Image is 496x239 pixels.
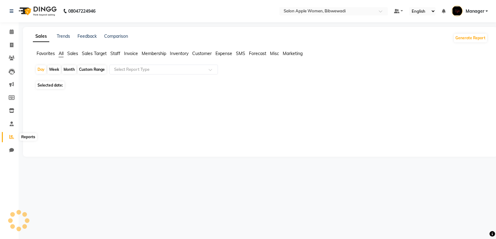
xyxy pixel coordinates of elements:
[124,51,138,56] span: Invoice
[270,51,279,56] span: Misc
[57,33,70,39] a: Trends
[82,51,107,56] span: Sales Target
[104,33,128,39] a: Comparison
[20,133,37,141] div: Reports
[68,2,95,20] b: 08047224946
[170,51,188,56] span: Inventory
[249,51,266,56] span: Forecast
[33,31,49,42] a: Sales
[36,81,64,89] span: Selected date:
[37,51,55,56] span: Favorites
[16,2,58,20] img: logo
[47,65,61,74] div: Week
[192,51,212,56] span: Customer
[236,51,245,56] span: SMS
[215,51,232,56] span: Expense
[62,65,76,74] div: Month
[67,51,78,56] span: Sales
[452,6,463,16] img: Manager
[283,51,303,56] span: Marketing
[36,65,46,74] div: Day
[454,34,487,42] button: Generate Report
[77,33,97,39] a: Feedback
[466,8,484,15] span: Manager
[59,51,64,56] span: All
[110,51,120,56] span: Staff
[142,51,166,56] span: Membership
[77,65,106,74] div: Custom Range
